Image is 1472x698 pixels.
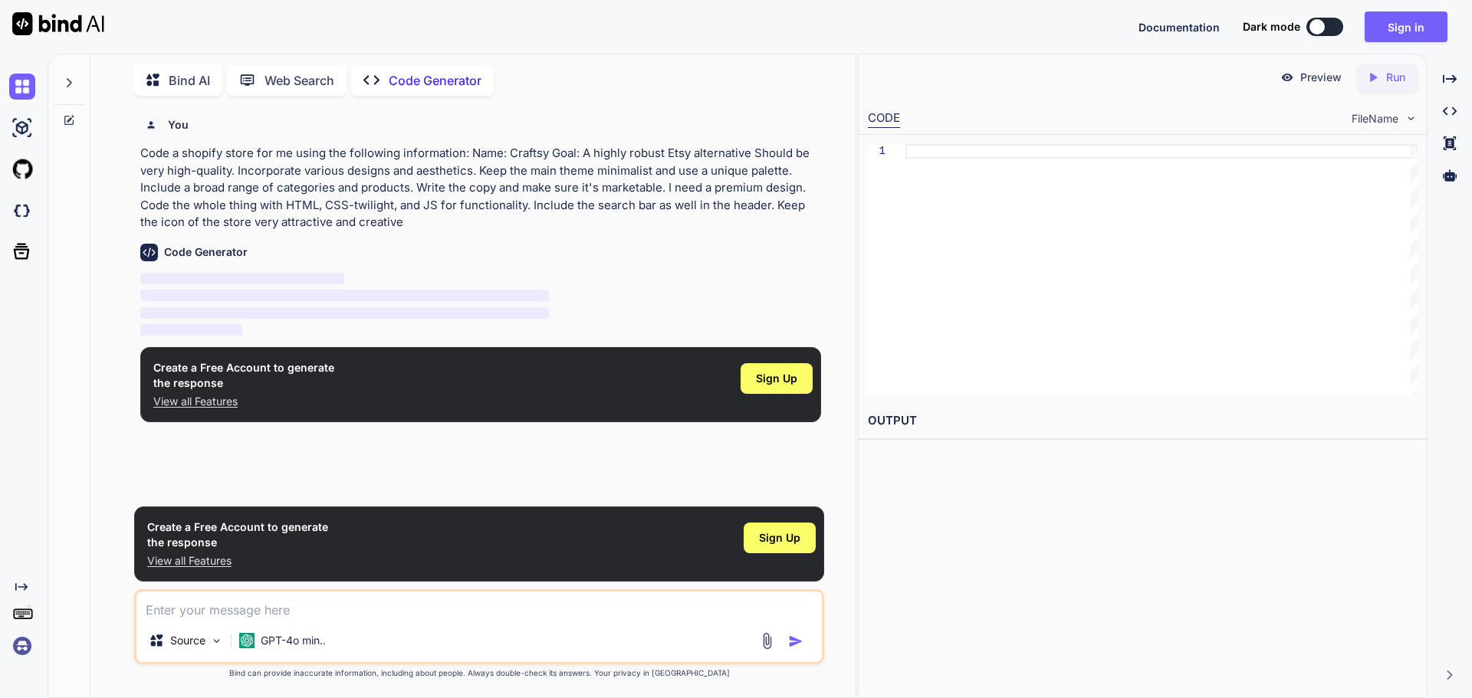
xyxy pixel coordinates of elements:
div: 1 [868,144,886,159]
span: ‌ [140,273,344,284]
img: signin [9,633,35,659]
h6: Code Generator [164,244,248,260]
img: chat [9,74,35,100]
span: Dark mode [1243,19,1300,34]
h6: You [168,117,189,133]
img: Bind AI [12,12,104,35]
button: Sign in [1365,11,1447,42]
span: ‌ [140,324,242,336]
img: chevron down [1405,112,1418,125]
button: Documentation [1138,19,1220,35]
p: Source [170,633,205,648]
p: Bind AI [169,71,210,90]
h1: Create a Free Account to generate the response [153,360,334,391]
p: View all Features [147,553,328,569]
div: CODE [868,110,900,128]
p: Web Search [264,71,334,90]
img: ai-studio [9,115,35,141]
h1: Create a Free Account to generate the response [147,519,328,550]
p: Code Generator [389,71,481,90]
img: icon [788,634,803,649]
p: Code a shopify store for me using the following information: Name: Craftsy Goal: A highly robust ... [140,145,821,231]
h2: OUTPUT [859,403,1427,439]
img: attachment [758,632,776,650]
p: GPT-4o min.. [261,633,326,648]
img: Pick Models [210,634,223,647]
span: Sign Up [756,371,797,386]
span: ‌ [140,307,549,319]
p: Run [1386,70,1405,85]
span: FileName [1352,111,1398,126]
p: Preview [1300,70,1342,85]
img: githubLight [9,156,35,182]
span: ‌ [140,290,549,301]
span: Documentation [1138,21,1220,34]
img: preview [1280,70,1294,84]
p: View all Features [153,394,334,409]
img: darkCloudIdeIcon [9,198,35,224]
p: Bind can provide inaccurate information, including about people. Always double-check its answers.... [134,667,824,679]
span: Sign Up [759,530,800,546]
img: GPT-4o mini [239,633,255,648]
